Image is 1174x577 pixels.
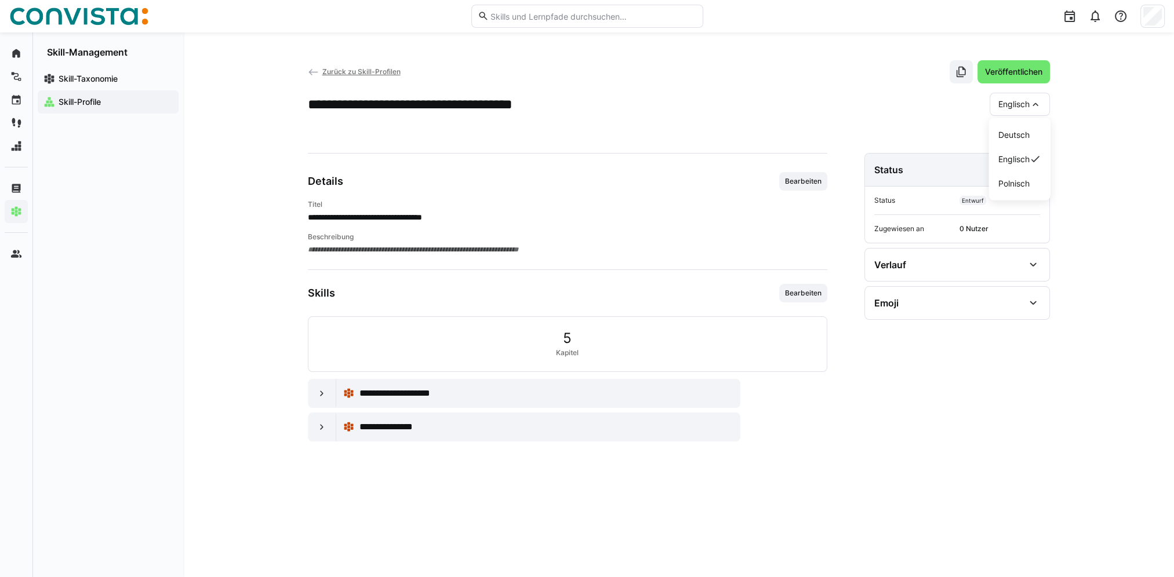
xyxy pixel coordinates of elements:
h3: Details [308,175,343,188]
button: Bearbeiten [779,284,827,302]
span: Kapitel [556,348,579,357]
h3: Skills [308,287,335,300]
h4: Beschreibung [308,232,827,242]
button: Bearbeiten [779,172,827,191]
input: Skills und Lernpfade durchsuchen… [489,11,696,21]
button: Veröffentlichen [977,60,1050,83]
span: Englisch [998,98,1030,110]
span: Deutsch [998,129,1030,141]
span: Bearbeiten [784,288,823,298]
span: Status [874,196,955,205]
span: Englisch [998,154,1030,165]
span: Polnisch [998,178,1030,189]
div: Verlauf [874,259,906,271]
div: Emoji [874,297,899,309]
h4: Titel [308,200,827,209]
span: Entwurf [962,197,984,204]
span: Veröffentlichen [983,66,1044,78]
a: Zurück zu Skill-Profilen [308,67,401,76]
span: Zurück zu Skill-Profilen [322,67,400,76]
div: Status [874,164,903,176]
span: Zugewiesen an [874,224,955,233]
span: 5 [563,331,572,346]
span: Bearbeiten [784,177,823,186]
span: 0 Nutzer [959,224,1040,233]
